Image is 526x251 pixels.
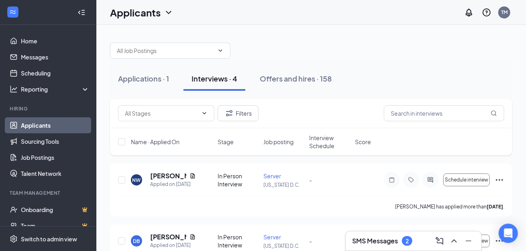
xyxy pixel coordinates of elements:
h5: [PERSON_NAME] [150,233,186,241]
span: - [309,176,312,184]
svg: ChevronDown [201,110,208,116]
div: 2 [406,238,409,245]
a: TeamCrown [21,218,90,234]
svg: Note [387,177,397,183]
div: In Person Interview [218,233,259,249]
a: Scheduling [21,65,90,81]
div: In Person Interview [218,172,259,188]
span: Schedule interview [445,177,488,183]
p: [PERSON_NAME] has applied more than . [395,203,504,210]
button: ChevronUp [448,235,461,247]
a: Job Postings [21,149,90,165]
button: ComposeMessage [433,235,446,247]
span: Server [263,172,281,180]
h1: Applicants [110,6,161,19]
a: Messages [21,49,90,65]
div: Switch to admin view [21,235,77,243]
input: All Stages [125,109,198,118]
svg: ChevronDown [164,8,173,17]
b: [DATE] [487,204,503,210]
button: Minimize [462,235,475,247]
input: Search in interviews [384,105,504,121]
svg: Filter [224,108,234,118]
svg: Collapse [77,8,86,16]
div: DB [133,238,140,245]
svg: Notifications [464,8,474,17]
svg: ChevronUp [449,236,459,246]
svg: Document [190,173,196,179]
span: Server [263,233,281,241]
a: Applicants [21,117,90,133]
div: Reporting [21,85,90,93]
a: Sourcing Tools [21,133,90,149]
div: NW [133,177,141,184]
a: Talent Network [21,165,90,182]
span: Job posting [263,138,294,146]
svg: MagnifyingGlass [491,110,497,116]
svg: Tag [406,177,416,183]
span: Stage [218,138,234,146]
h3: SMS Messages [352,237,398,245]
svg: ComposeMessage [435,236,444,246]
svg: Ellipses [495,236,504,246]
span: Score [355,138,371,146]
div: Applied on [DATE] [150,241,196,249]
svg: Settings [10,235,18,243]
div: Applied on [DATE] [150,180,196,188]
svg: Minimize [464,236,473,246]
svg: QuestionInfo [482,8,491,17]
button: Filter Filters [218,105,259,121]
div: Applications · 1 [118,73,169,84]
div: Offers and hires · 158 [260,73,332,84]
p: [US_STATE] D.C. [263,182,304,188]
a: OnboardingCrown [21,202,90,218]
span: - [309,237,312,245]
svg: ActiveChat [426,177,435,183]
input: All Job Postings [117,46,214,55]
span: Interview Schedule [309,134,350,150]
button: Schedule interview [443,173,490,186]
div: Open Intercom Messenger [499,224,518,243]
a: Home [21,33,90,49]
svg: Ellipses [495,175,504,185]
p: [US_STATE] D.C. [263,243,304,249]
svg: ChevronDown [217,47,224,54]
svg: WorkstreamLogo [9,8,17,16]
div: Hiring [10,105,88,112]
div: Team Management [10,190,88,196]
svg: Document [190,234,196,240]
span: Name · Applied On [131,138,179,146]
div: TM [501,9,508,16]
h5: [PERSON_NAME] [150,171,186,180]
div: Interviews · 4 [192,73,237,84]
svg: Analysis [10,85,18,93]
